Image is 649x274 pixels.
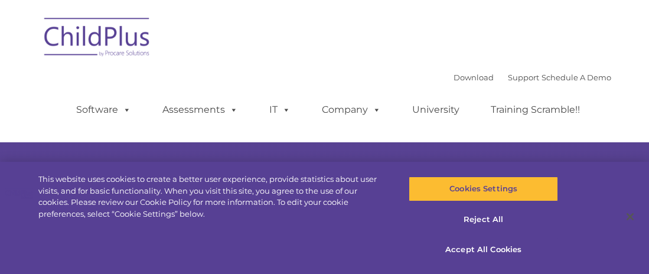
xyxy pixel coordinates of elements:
[542,73,611,82] a: Schedule A Demo
[257,98,302,122] a: IT
[409,237,558,262] button: Accept All Cookies
[409,177,558,201] button: Cookies Settings
[38,174,389,220] div: This website uses cookies to create a better user experience, provide statistics about user visit...
[454,73,611,82] font: |
[479,98,592,122] a: Training Scramble!!
[400,98,471,122] a: University
[310,98,393,122] a: Company
[151,98,250,122] a: Assessments
[38,9,156,68] img: ChildPlus by Procare Solutions
[64,98,143,122] a: Software
[617,204,643,230] button: Close
[454,73,494,82] a: Download
[508,73,539,82] a: Support
[409,207,558,232] button: Reject All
